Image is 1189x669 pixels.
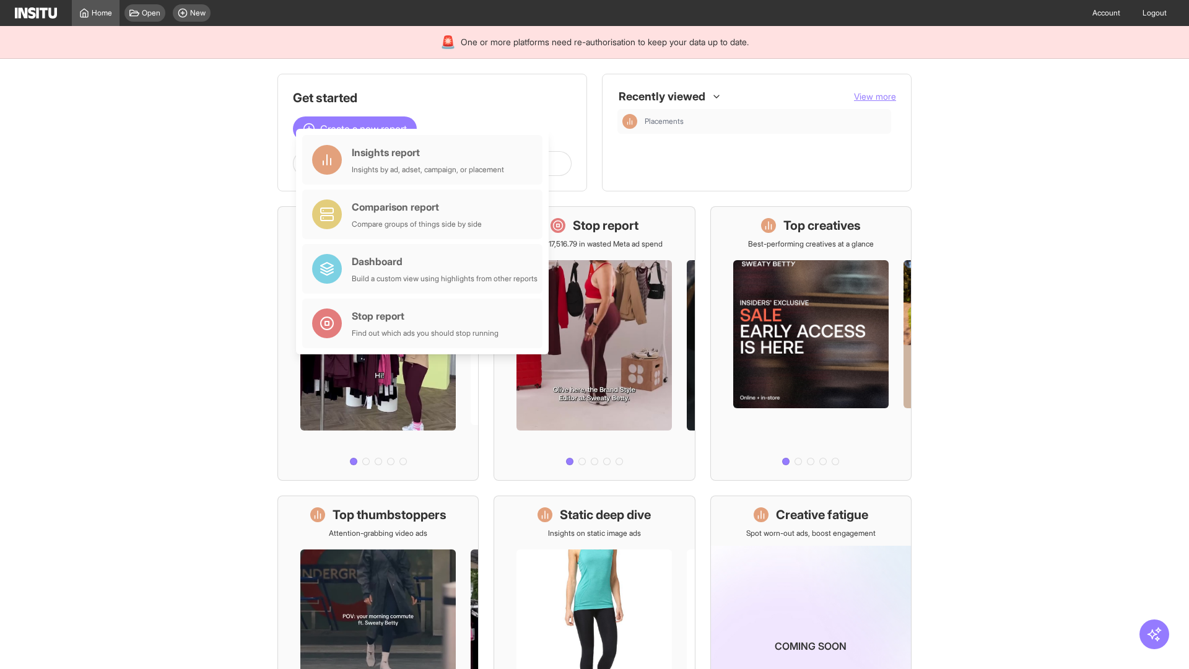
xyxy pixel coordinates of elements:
div: Build a custom view using highlights from other reports [352,274,538,284]
div: Insights report [352,145,504,160]
p: Save £17,516.79 in wasted Meta ad spend [526,239,663,249]
h1: Top creatives [783,217,861,234]
span: Home [92,8,112,18]
button: Create a new report [293,116,417,141]
button: View more [854,90,896,103]
h1: Static deep dive [560,506,651,523]
h1: Get started [293,89,572,107]
img: Logo [15,7,57,19]
span: Placements [645,116,886,126]
div: 🚨 [440,33,456,51]
div: Dashboard [352,254,538,269]
div: Comparison report [352,199,482,214]
div: Stop report [352,308,499,323]
div: Find out which ads you should stop running [352,328,499,338]
span: Placements [645,116,684,126]
h1: Top thumbstoppers [333,506,446,523]
span: Create a new report [320,121,407,136]
span: View more [854,91,896,102]
div: Insights by ad, adset, campaign, or placement [352,165,504,175]
span: New [190,8,206,18]
a: Stop reportSave £17,516.79 in wasted Meta ad spend [494,206,695,481]
div: Compare groups of things side by side [352,219,482,229]
span: Open [142,8,160,18]
a: Top creativesBest-performing creatives at a glance [710,206,912,481]
a: What's live nowSee all active ads instantly [277,206,479,481]
p: Best-performing creatives at a glance [748,239,874,249]
p: Attention-grabbing video ads [329,528,427,538]
div: Insights [622,114,637,129]
h1: Stop report [573,217,638,234]
p: Insights on static image ads [548,528,641,538]
span: One or more platforms need re-authorisation to keep your data up to date. [461,36,749,48]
